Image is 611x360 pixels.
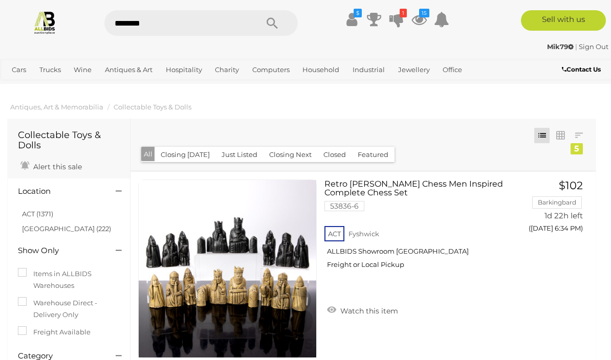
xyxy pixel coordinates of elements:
[141,147,155,162] button: All
[439,61,466,78] a: Office
[575,42,577,51] span: |
[579,42,608,51] a: Sign Out
[22,224,111,233] a: [GEOGRAPHIC_DATA] (222)
[18,130,120,151] h1: Collectable Toys & Dolls
[559,179,583,192] span: $102
[10,103,103,111] a: Antiques, Art & Memorabilia
[332,179,511,277] a: Retro [PERSON_NAME] Chess Men Inspired Complete Chess Set 53836-6 ACT Fyshwick ALLBIDS Showroom [...
[394,61,434,78] a: Jewellery
[18,158,84,173] a: Alert this sale
[35,61,65,78] a: Trucks
[298,61,343,78] a: Household
[155,147,216,163] button: Closing [DATE]
[215,147,264,163] button: Just Listed
[247,10,298,36] button: Search
[18,297,120,321] label: Warehouse Direct - Delivery Only
[411,10,427,29] a: 15
[31,162,82,171] span: Alert this sale
[33,10,57,34] img: Allbids.com.au
[101,61,157,78] a: Antiques & Art
[8,61,30,78] a: Cars
[521,10,606,31] a: Sell with us
[114,103,191,111] a: Collectable Toys & Dolls
[317,147,352,163] button: Closed
[70,61,96,78] a: Wine
[139,180,316,357] img: 53836-6a.jpg
[338,306,398,316] span: Watch this item
[18,268,120,292] label: Items in ALLBIDS Warehouses
[8,78,37,95] a: Sports
[526,179,585,238] a: $102 Barkingbard 1d 22h left ([DATE] 6:34 PM)
[354,9,362,17] i: $
[389,10,404,29] a: 1
[348,61,389,78] a: Industrial
[400,9,407,17] i: 1
[324,302,401,318] a: Watch this item
[22,210,53,218] a: ACT (1371)
[419,9,429,17] i: 15
[263,147,318,163] button: Closing Next
[547,42,575,51] a: Mik79
[18,187,100,196] h4: Location
[571,143,583,154] div: 5
[352,147,395,163] button: Featured
[211,61,243,78] a: Charity
[344,10,359,29] a: $
[18,326,91,338] label: Freight Available
[42,78,123,95] a: [GEOGRAPHIC_DATA]
[18,246,100,255] h4: Show Only
[562,65,601,73] b: Contact Us
[562,64,603,75] a: Contact Us
[547,42,574,51] strong: Mik79
[162,61,206,78] a: Hospitality
[248,61,294,78] a: Computers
